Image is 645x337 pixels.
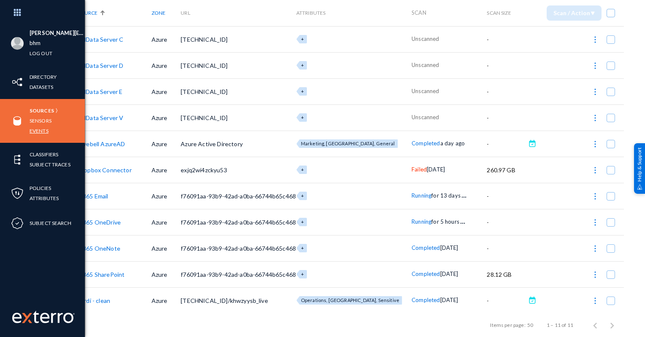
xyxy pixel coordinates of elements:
[181,114,228,121] span: [TECHNICAL_ID]
[591,88,599,96] img: icon-more.svg
[440,140,465,147] span: a day ago
[301,219,304,225] span: +
[412,166,427,173] span: Failed
[30,106,54,115] a: Sources
[591,244,599,253] img: icon-more.svg
[152,131,181,157] td: Azure
[78,140,125,147] a: Divebell AzureAD
[11,187,24,200] img: icon-policies.svg
[431,192,461,199] span: for 13 days
[412,297,440,303] span: Completed
[440,244,458,251] span: [DATE]
[463,189,465,199] span: .
[440,297,458,303] span: [DATE]
[412,114,439,120] span: Unscanned
[637,184,642,190] img: help_support.svg
[412,218,431,225] span: Running
[412,244,440,251] span: Completed
[181,88,228,95] span: [TECHNICAL_ID]
[181,140,243,147] span: Azure Active Directory
[591,62,599,70] img: icon-more.svg
[487,235,526,261] td: -
[412,62,439,68] span: Unscanned
[181,36,228,43] span: [TECHNICAL_ID]
[412,88,439,94] span: Unscanned
[412,35,439,42] span: Unscanned
[301,193,304,198] span: +
[301,88,304,94] span: +
[591,166,599,174] img: icon-more.svg
[412,192,431,199] span: Running
[78,297,110,304] a: Yardi - clean
[427,166,445,173] span: [DATE]
[301,36,304,42] span: +
[152,52,181,78] td: Azure
[527,321,533,329] div: 50
[30,218,71,228] a: Subject Search
[301,297,399,303] span: Operations, [GEOGRAPHIC_DATA], Sensitive
[591,114,599,122] img: icon-more.svg
[78,62,123,69] a: BHData Server D
[152,78,181,104] td: Azure
[78,219,121,226] a: O365 OneDrive
[591,218,599,227] img: icon-more.svg
[487,261,526,287] td: 28.12 GB
[181,193,296,200] span: f76091aa-93b9-42ad-a0ba-66744b65c468
[152,26,181,52] td: Azure
[78,245,120,252] a: O365 OneNote
[301,115,304,120] span: +
[462,215,463,225] span: .
[460,215,462,225] span: .
[490,321,525,329] div: Items per page:
[152,157,181,183] td: Azure
[301,167,304,172] span: +
[78,10,98,16] span: Source
[181,166,227,174] span: exjq2wi4zckyu53
[591,270,599,279] img: icon-more.svg
[301,245,304,251] span: +
[78,36,123,43] a: BHData Server C
[487,10,511,16] span: Scan Size
[487,104,526,131] td: -
[181,245,296,252] span: f76091aa-93b9-42ad-a0ba-66744b65c468
[181,297,268,304] span: [TECHNICAL_ID]/khwzyysb_live
[30,160,70,169] a: Subject Traces
[301,62,304,68] span: +
[461,189,463,199] span: .
[78,88,122,95] a: BHData Server E
[30,72,57,82] a: Directory
[296,10,326,16] span: Attributes
[78,114,123,121] a: BHData Server V
[30,28,85,38] li: [PERSON_NAME][EMAIL_ADDRESS][PERSON_NAME][DOMAIN_NAME]
[431,218,459,225] span: for 5 hours
[487,287,526,313] td: -
[487,131,526,157] td: -
[487,209,526,235] td: -
[181,10,190,16] span: URL
[78,10,152,16] div: Source
[22,313,32,323] img: exterro-logo.svg
[487,157,526,183] td: 260.97 GB
[152,104,181,131] td: Azure
[30,82,53,92] a: Datasets
[604,317,621,334] button: Next page
[152,235,181,261] td: Azure
[181,271,296,278] span: f76091aa-93b9-42ad-a0ba-66744b65c468
[152,10,165,16] span: Zone
[78,166,132,174] a: Dropbox Connector
[487,26,526,52] td: -
[487,78,526,104] td: -
[30,183,51,193] a: Policies
[30,38,41,48] a: bhm
[11,37,24,50] img: blank-profile-picture.png
[11,76,24,88] img: icon-inventory.svg
[591,192,599,201] img: icon-more.svg
[11,217,24,230] img: icon-compliance.svg
[78,193,108,200] a: O365 Email
[487,52,526,78] td: -
[591,140,599,148] img: icon-more.svg
[591,297,599,305] img: icon-more.svg
[181,62,228,69] span: [TECHNICAL_ID]
[30,150,58,159] a: Classifiers
[152,10,181,16] div: Zone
